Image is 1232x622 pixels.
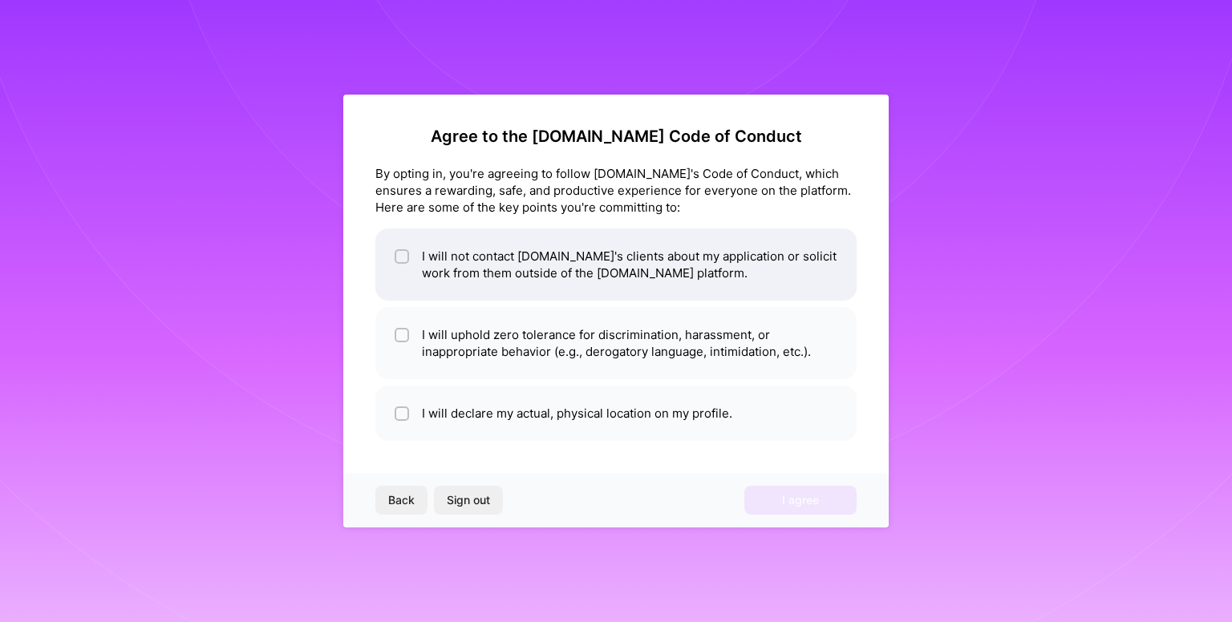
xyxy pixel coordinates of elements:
button: Back [375,486,428,515]
li: I will declare my actual, physical location on my profile. [375,386,857,441]
span: Back [388,492,415,508]
li: I will uphold zero tolerance for discrimination, harassment, or inappropriate behavior (e.g., der... [375,307,857,379]
li: I will not contact [DOMAIN_NAME]'s clients about my application or solicit work from them outside... [375,228,857,301]
span: Sign out [447,492,490,508]
button: Sign out [434,486,503,515]
h2: Agree to the [DOMAIN_NAME] Code of Conduct [375,127,857,146]
div: By opting in, you're agreeing to follow [DOMAIN_NAME]'s Code of Conduct, which ensures a rewardin... [375,165,857,216]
